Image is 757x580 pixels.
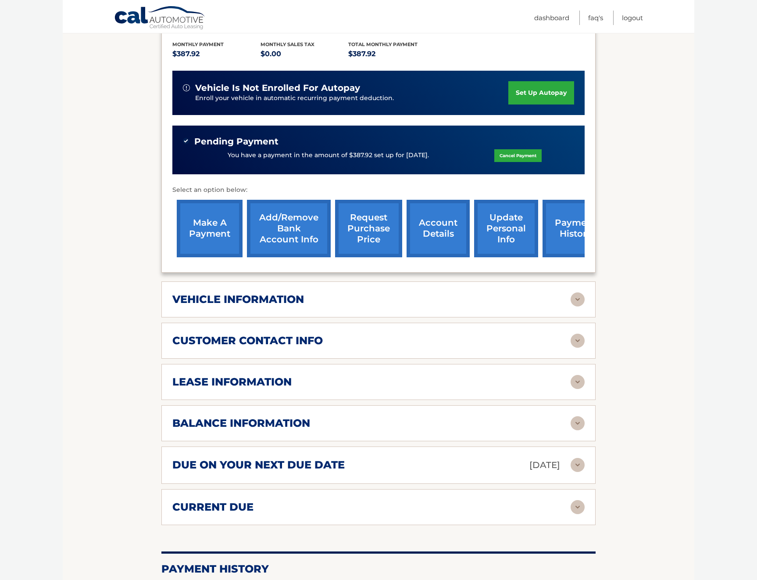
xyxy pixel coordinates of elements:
[172,458,345,472] h2: due on your next due date
[508,81,574,104] a: set up autopay
[534,11,569,25] a: Dashboard
[247,200,331,257] a: Add/Remove bank account info
[172,41,224,47] span: Monthly Payment
[228,151,429,160] p: You have a payment in the amount of $387.92 set up for [DATE].
[571,500,585,514] img: accordion-rest.svg
[571,334,585,348] img: accordion-rest.svg
[407,200,470,257] a: account details
[474,200,538,257] a: update personal info
[194,136,279,147] span: Pending Payment
[348,48,436,60] p: $387.92
[172,501,254,514] h2: current due
[261,41,314,47] span: Monthly sales Tax
[571,458,585,472] img: accordion-rest.svg
[622,11,643,25] a: Logout
[172,293,304,306] h2: vehicle information
[571,375,585,389] img: accordion-rest.svg
[161,562,596,576] h2: Payment History
[335,200,402,257] a: request purchase price
[494,149,542,162] a: Cancel Payment
[571,292,585,306] img: accordion-rest.svg
[172,48,261,60] p: $387.92
[177,200,243,257] a: make a payment
[348,41,418,47] span: Total Monthly Payment
[172,375,292,389] h2: lease information
[172,185,585,195] p: Select an option below:
[195,94,508,103] p: Enroll your vehicle in automatic recurring payment deduction.
[114,6,206,31] a: Cal Automotive
[588,11,603,25] a: FAQ's
[195,83,360,94] span: vehicle is not enrolled for autopay
[261,48,349,60] p: $0.00
[172,334,323,347] h2: customer contact info
[183,84,190,91] img: alert-white.svg
[172,417,310,430] h2: balance information
[543,200,608,257] a: payment history
[183,138,189,144] img: check-green.svg
[571,416,585,430] img: accordion-rest.svg
[529,458,560,473] p: [DATE]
